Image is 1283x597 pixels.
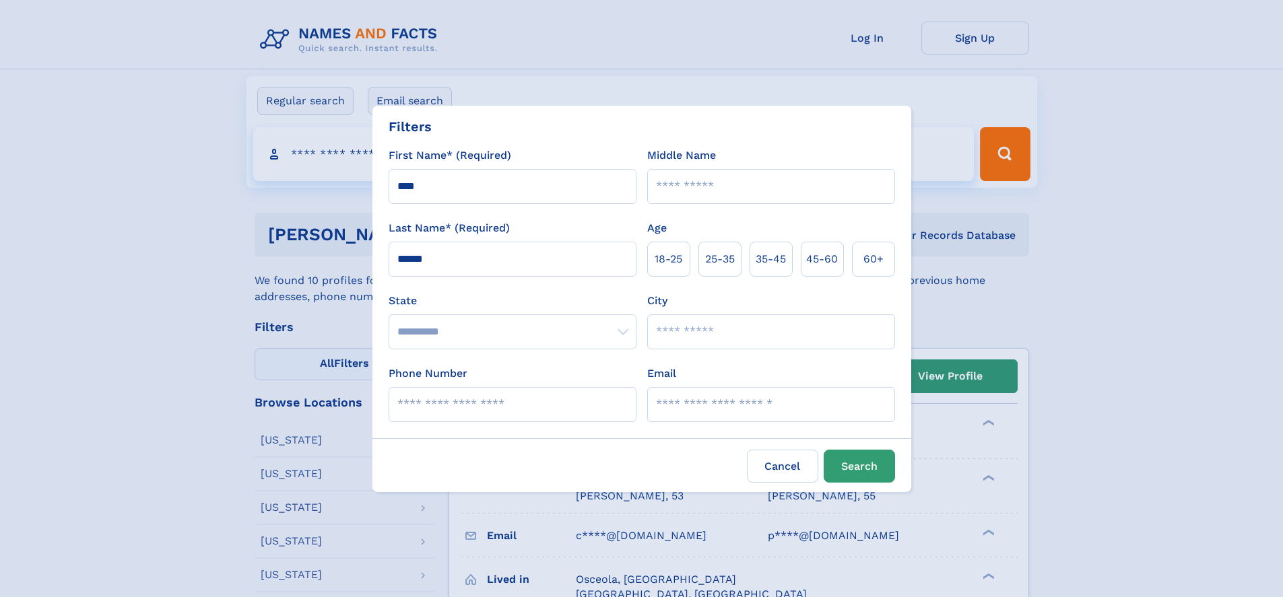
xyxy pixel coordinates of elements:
[647,365,676,382] label: Email
[655,251,682,267] span: 18‑25
[389,147,511,164] label: First Name* (Required)
[756,251,786,267] span: 35‑45
[647,147,716,164] label: Middle Name
[747,450,818,483] label: Cancel
[389,220,510,236] label: Last Name* (Required)
[705,251,735,267] span: 25‑35
[806,251,838,267] span: 45‑60
[389,116,432,137] div: Filters
[647,220,667,236] label: Age
[647,293,667,309] label: City
[389,365,467,382] label: Phone Number
[389,293,636,309] label: State
[863,251,884,267] span: 60+
[824,450,895,483] button: Search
